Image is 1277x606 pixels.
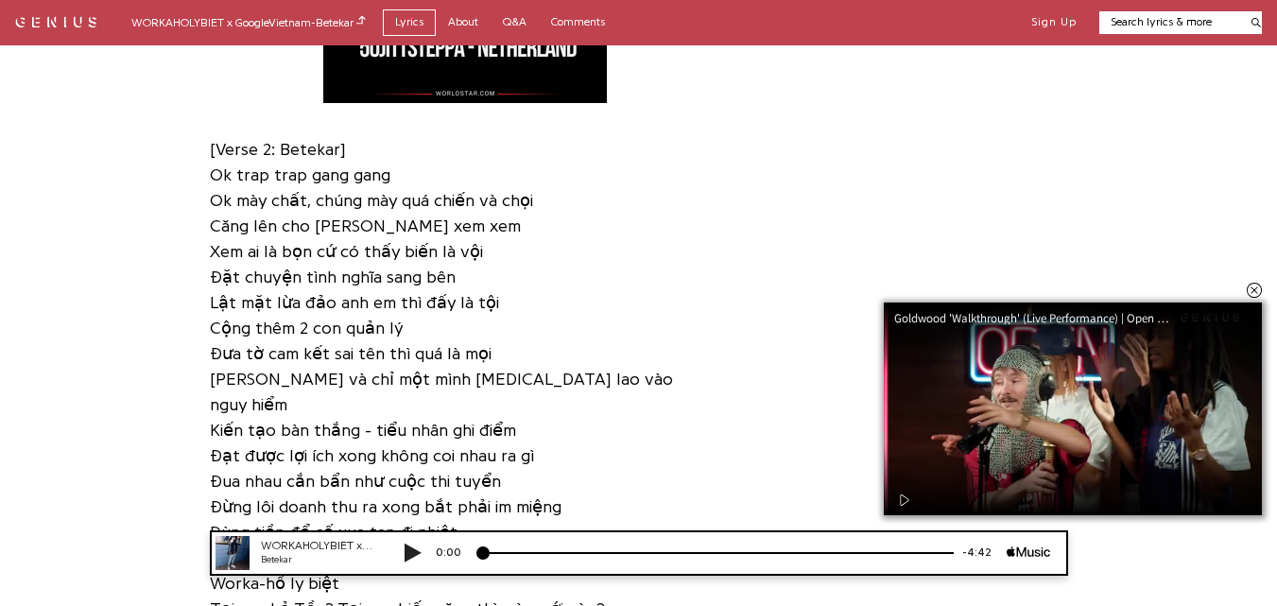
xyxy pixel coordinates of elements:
[131,13,366,31] div: WORKAHOLYBIET x GoogleVietnam - Betekar
[491,9,539,35] a: Q&A
[436,9,491,35] a: About
[759,14,812,30] div: -4:42
[66,23,180,37] div: Betekar
[383,9,436,35] a: Lyrics
[1031,15,1077,30] button: Sign Up
[66,8,180,24] div: WORKAHOLYBIET x GoogleVietnam
[539,9,617,35] a: Comments
[21,6,55,40] img: 72x72bb.jpg
[894,312,1187,324] div: Goldwood 'Walkthrough' (Live Performance) | Open Mic
[1099,14,1240,30] input: Search lyrics & more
